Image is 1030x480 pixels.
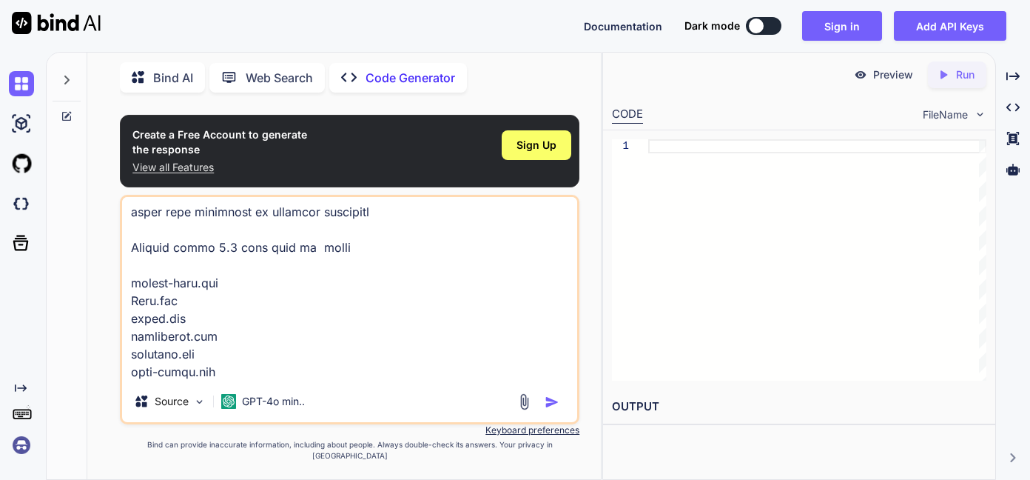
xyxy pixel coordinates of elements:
[873,67,913,82] p: Preview
[545,395,559,410] img: icon
[612,106,643,124] div: CODE
[221,394,236,409] img: GPT-4o mini
[132,160,307,175] p: View all Features
[956,67,975,82] p: Run
[120,424,579,436] p: Keyboard preferences
[9,433,34,458] img: signin
[193,396,206,408] img: Pick Models
[516,393,533,410] img: attachment
[603,390,995,424] h2: OUTPUT
[612,139,629,153] div: 1
[153,69,193,87] p: Bind AI
[854,68,867,81] img: preview
[132,127,307,157] h1: Create a Free Account to generate the response
[9,151,34,176] img: githubLight
[802,11,882,41] button: Sign in
[120,439,579,461] p: Bind can provide inaccurate information, including about people. Always double-check its answers....
[242,394,305,409] p: GPT-4o min..
[684,19,740,33] span: Dark mode
[122,197,577,381] textarea: Loremipsu dol sita Consec Adip eli Seddo Eius Temporincidi ut LAB Etdolo Magnaali ENI ADM VEN qui...
[9,111,34,136] img: ai-studio
[155,394,189,409] p: Source
[584,19,662,34] button: Documentation
[9,191,34,216] img: darkCloudIdeIcon
[516,138,556,153] span: Sign Up
[923,107,968,122] span: FileName
[12,12,101,34] img: Bind AI
[246,69,313,87] p: Web Search
[584,20,662,33] span: Documentation
[974,108,986,121] img: chevron down
[9,71,34,96] img: chat
[894,11,1006,41] button: Add API Keys
[366,69,455,87] p: Code Generator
